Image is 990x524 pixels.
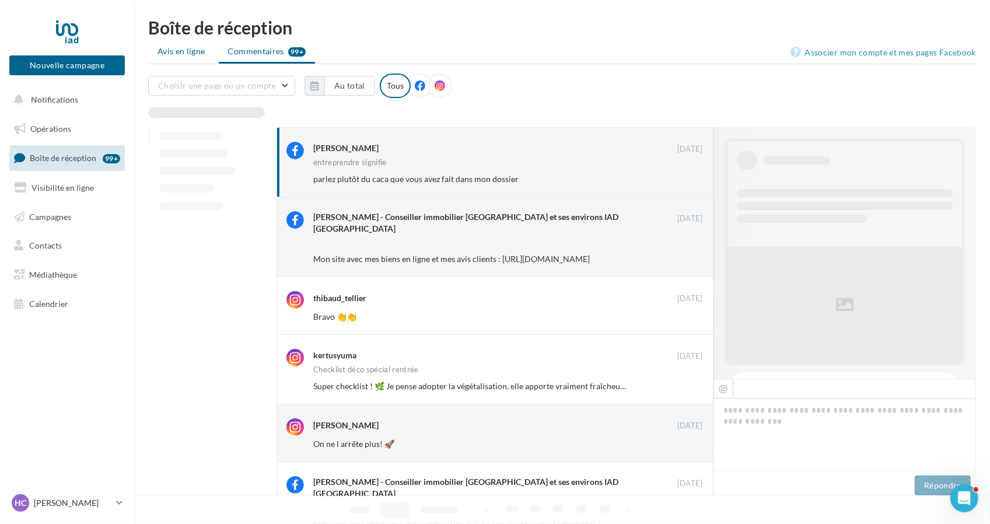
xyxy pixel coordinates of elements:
[313,142,379,154] div: [PERSON_NAME]
[30,124,71,134] span: Opérations
[15,497,26,509] span: HC
[305,76,375,96] button: Au total
[313,211,673,235] div: [PERSON_NAME] - Conseiller immobilier [GEOGRAPHIC_DATA] et ses environs IAD [GEOGRAPHIC_DATA]
[313,159,387,166] div: entreprendre signifie
[313,366,419,373] div: Checklist déco spécial rentrée
[29,211,71,221] span: Campagnes
[313,174,519,184] span: parlez plutôt du caca que vous avez fait dans mon dossier
[677,478,703,489] span: [DATE]
[313,312,356,322] span: Bravo 👏👏
[147,69,176,76] div: Mots-clés
[7,205,127,229] a: Campagnes
[61,69,90,76] div: Domaine
[29,270,77,280] span: Médiathèque
[48,68,58,77] img: tab_domain_overview_orange.svg
[19,30,28,40] img: website_grey.svg
[31,95,78,104] span: Notifications
[148,19,976,36] div: Boîte de réception
[7,145,127,170] a: Boîte de réception99+
[7,233,127,258] a: Contacts
[677,421,703,431] span: [DATE]
[29,240,62,250] span: Contacts
[313,254,590,264] span: Mon site avec mes biens en ligne et mes avis clients : [URL][DOMAIN_NAME]
[915,476,971,495] button: Répondre
[324,76,375,96] button: Au total
[7,117,127,141] a: Opérations
[791,46,976,60] a: Associer mon compte et mes pages Facebook
[32,183,94,193] span: Visibilité en ligne
[29,299,68,309] span: Calendrier
[380,74,411,98] div: Tous
[19,19,28,28] img: logo_orange.svg
[158,81,276,90] span: Choisir une page ou un compte
[313,350,356,361] div: kertusyuma
[148,76,295,96] button: Choisir une page ou un compte
[7,263,127,287] a: Médiathèque
[30,153,96,163] span: Boîte de réception
[9,492,125,514] a: HC [PERSON_NAME]
[677,351,703,362] span: [DATE]
[7,176,127,200] a: Visibilité en ligne
[313,439,394,449] span: On ne l arrête plus! 🚀
[677,214,703,224] span: [DATE]
[313,476,673,499] div: [PERSON_NAME] - Conseiller immobilier [GEOGRAPHIC_DATA] et ses environs IAD [GEOGRAPHIC_DATA]
[7,88,123,112] button: Notifications
[950,484,978,512] iframe: Intercom live chat
[33,19,57,28] div: v 4.0.25
[677,294,703,304] span: [DATE]
[313,381,712,391] span: Super checklist ! 🌿 Je pense adopter la végétalisation, elle apporte vraiment fraîcheur et bien-ê...
[7,292,127,316] a: Calendrier
[313,292,366,304] div: thibaud_tellier
[9,55,125,75] button: Nouvelle campagne
[677,144,703,155] span: [DATE]
[103,154,120,163] div: 99+
[34,497,111,509] p: [PERSON_NAME]
[134,68,144,77] img: tab_keywords_by_traffic_grey.svg
[30,30,132,40] div: Domaine: [DOMAIN_NAME]
[313,420,379,431] div: [PERSON_NAME]
[158,46,205,57] span: Avis en ligne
